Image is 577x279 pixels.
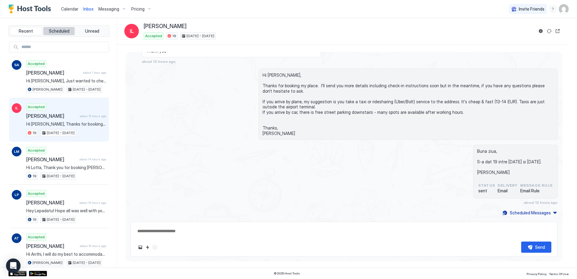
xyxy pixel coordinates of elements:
[131,6,145,12] span: Pricing
[79,201,106,205] span: about 15 hours ago
[144,244,151,251] button: Quick reply
[26,78,106,84] span: Hi [PERSON_NAME], Just wanted to check in and make sure you have everything you need? Hope you're...
[33,87,62,92] span: [PERSON_NAME]
[26,121,106,127] span: Hi [PERSON_NAME], Thanks for booking my place. I'll send you more details including check-in inst...
[549,272,569,276] span: Terms Of Use
[33,130,37,136] span: 19
[14,192,19,197] span: LP
[83,71,106,75] span: about 1 hour ago
[144,23,186,30] span: [PERSON_NAME]
[28,148,45,153] span: Accepted
[537,27,544,35] button: Reservation information
[26,113,77,119] span: [PERSON_NAME]
[172,33,176,39] span: 19
[14,62,19,68] span: SA
[33,173,37,179] span: 19
[10,27,42,35] button: Recent
[61,6,78,12] a: Calendar
[43,27,75,35] button: Scheduled
[519,6,544,12] span: Invite Friends
[33,260,62,265] span: [PERSON_NAME]
[80,244,106,248] span: about 16 hours ago
[559,4,569,14] div: User profile
[26,200,77,206] span: [PERSON_NAME]
[502,209,558,217] button: Scheduled Messages
[26,208,106,213] span: Hey Lepadatu! Hope all was well with your stay. Just a quick reminder for [DATE] checkout to leav...
[498,183,518,188] span: Delivery
[26,165,106,170] span: Hi Lotta, Thank you for booking [PERSON_NAME] 19. It will be a pleasure to host you. This is a se...
[33,217,37,222] span: 19
[8,271,27,276] a: App Store
[83,6,94,12] a: Inbox
[524,200,558,205] span: about 12 hours ago
[274,271,300,275] span: © 2025 Host Tools
[478,188,495,194] span: sent
[15,105,18,111] span: IL
[98,6,119,12] span: Messaging
[61,6,78,11] span: Calendar
[26,243,77,249] span: [PERSON_NAME]
[49,28,69,34] span: Scheduled
[527,272,547,276] span: Privacy Policy
[546,27,553,35] button: Sync reservation
[28,191,45,196] span: Accepted
[28,61,45,66] span: Accepted
[521,242,551,253] button: Send
[83,6,94,11] span: Inbox
[145,33,162,39] span: Accepted
[47,130,75,136] span: [DATE] - [DATE]
[186,33,214,39] span: [DATE] - [DATE]
[130,27,134,35] span: IL
[527,270,547,277] a: Privacy Policy
[26,70,81,76] span: [PERSON_NAME]
[85,28,99,34] span: Unread
[28,104,45,110] span: Accepted
[478,183,495,188] span: status
[47,173,75,179] span: [DATE] - [DATE]
[29,271,47,276] a: Google Play Store
[498,188,518,194] span: Email
[8,25,110,37] div: tab-group
[19,28,33,34] span: Recent
[76,27,108,35] button: Unread
[535,244,545,250] div: Send
[520,188,553,194] span: Email Rule
[26,252,106,257] span: Hi Anthi, I will do my best to accommodate your request to leave your luggage in the room earlier...
[47,217,75,222] span: [DATE] - [DATE]
[26,156,77,162] span: [PERSON_NAME]
[6,258,21,273] div: Open Intercom Messenger
[8,5,54,14] a: Host Tools Logo
[142,59,176,64] span: about 12 hours ago
[14,236,19,241] span: AT
[549,270,569,277] a: Terms Of Use
[477,149,554,175] span: Buna ziua, S-a dat 19 intre [DATE] si [DATE]. [PERSON_NAME]
[14,149,19,154] span: LM
[28,234,45,240] span: Accepted
[137,244,144,251] button: Upload image
[73,87,100,92] span: [DATE] - [DATE]
[73,260,100,265] span: [DATE] - [DATE]
[520,183,553,188] span: Message Rule
[79,157,106,161] span: about 14 hours ago
[549,5,556,13] div: menu
[19,42,109,52] input: Input Field
[510,210,551,216] div: Scheduled Messages
[554,27,561,35] button: Open reservation
[263,72,554,136] span: Hi [PERSON_NAME], Thanks for booking my place. I'll send you more details including check-in inst...
[80,114,106,118] span: about 12 hours ago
